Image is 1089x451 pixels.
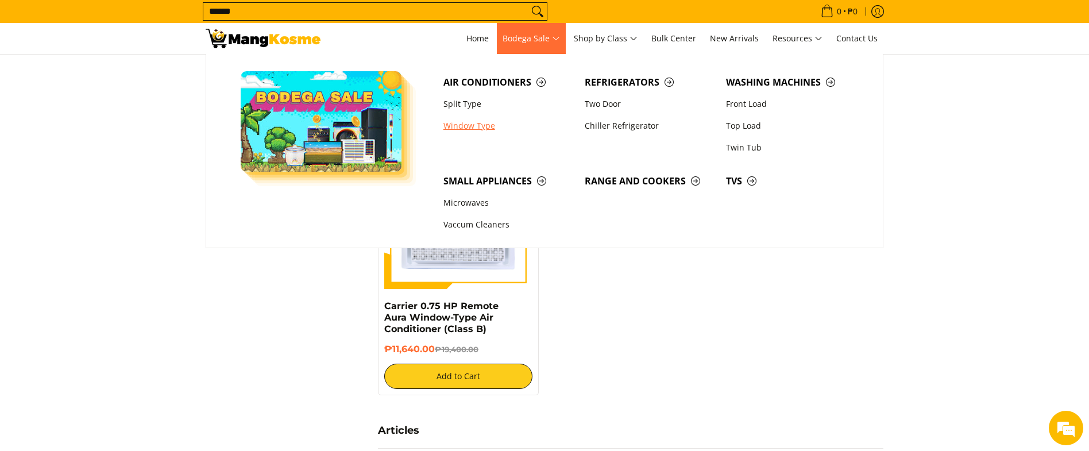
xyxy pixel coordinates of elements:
[384,300,499,334] a: Carrier 0.75 HP Remote Aura Window-Type Air Conditioner (Class B)
[438,192,579,214] a: Microwaves
[443,174,573,188] span: Small Appliances
[206,29,320,48] img: Search: 94 results found for &quot;aircon&quot; | Mang Kosme
[817,5,861,18] span: •
[438,170,579,192] a: Small Appliances
[503,32,560,46] span: Bodega Sale
[585,75,715,90] span: Refrigerators
[579,115,720,137] a: Chiller Refrigerator
[435,345,478,354] del: ₱19,400.00
[461,23,495,54] a: Home
[773,32,822,46] span: Resources
[438,93,579,115] a: Split Type
[726,75,856,90] span: Washing Machines
[241,71,401,172] img: Bodega Sale
[720,115,862,137] a: Top Load
[579,93,720,115] a: Two Door
[67,145,159,261] span: We're online!
[574,32,638,46] span: Shop by Class
[579,170,720,192] a: Range and Cookers
[528,3,547,20] button: Search
[720,93,862,115] a: Front Load
[846,7,859,16] span: ₱0
[836,33,878,44] span: Contact Us
[651,33,696,44] span: Bulk Center
[726,174,856,188] span: TVs
[831,23,883,54] a: Contact Us
[585,174,715,188] span: Range and Cookers
[704,23,764,54] a: New Arrivals
[710,33,759,44] span: New Arrivals
[835,7,843,16] span: 0
[646,23,702,54] a: Bulk Center
[497,23,566,54] a: Bodega Sale
[384,364,532,389] button: Add to Cart
[720,137,862,159] a: Twin Tub
[579,71,720,93] a: Refrigerators
[720,71,862,93] a: Washing Machines
[378,424,883,437] h4: Articles
[720,170,862,192] a: TVs
[6,314,219,354] textarea: Type your message and hit 'Enter'
[188,6,216,33] div: Minimize live chat window
[384,344,532,355] h6: ₱11,640.00
[466,33,489,44] span: Home
[60,64,193,79] div: Chat with us now
[332,23,883,54] nav: Main Menu
[767,23,828,54] a: Resources
[438,115,579,137] a: Window Type
[438,71,579,93] a: Air Conditioners
[568,23,643,54] a: Shop by Class
[443,75,573,90] span: Air Conditioners
[438,214,579,236] a: Vaccum Cleaners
